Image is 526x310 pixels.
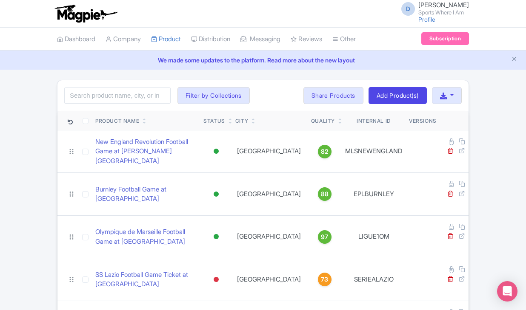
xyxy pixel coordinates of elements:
th: Versions [406,111,440,130]
a: 88 [311,187,338,201]
span: 73 [321,275,328,284]
span: D [401,2,415,16]
div: City [235,117,248,125]
a: Subscription [421,32,469,45]
a: Add Product(s) [369,87,427,104]
div: Status [203,117,225,125]
a: Product [151,28,181,51]
a: 73 [311,273,338,286]
td: MLSNEWENGLAND [342,130,406,173]
td: [GEOGRAPHIC_DATA] [232,173,308,216]
div: Inactive [212,273,220,286]
a: Reviews [291,28,322,51]
a: Messaging [240,28,280,51]
div: Active [212,231,220,243]
td: [GEOGRAPHIC_DATA] [232,215,308,258]
a: D [PERSON_NAME] Sports Where I Am [396,2,469,15]
a: Distribution [191,28,230,51]
div: Open Intercom Messenger [497,281,517,302]
img: logo-ab69f6fb50320c5b225c76a69d11143b.png [53,4,119,23]
input: Search product name, city, or interal id [64,87,171,104]
a: SS Lazio Football Game Ticket at [GEOGRAPHIC_DATA] [95,270,197,289]
a: Share Products [303,87,363,104]
span: 97 [321,232,328,242]
span: [PERSON_NAME] [418,1,469,9]
a: We made some updates to the platform. Read more about the new layout [5,56,521,65]
div: Quality [311,117,335,125]
div: Active [212,145,220,158]
div: Product Name [95,117,139,125]
button: Close announcement [511,55,517,65]
span: 82 [321,147,329,156]
a: Dashboard [57,28,95,51]
a: 97 [311,230,338,244]
td: LIGUE1OM [342,215,406,258]
div: Active [212,188,220,200]
a: Profile [418,16,435,23]
a: Company [106,28,141,51]
td: [GEOGRAPHIC_DATA] [232,130,308,173]
td: [GEOGRAPHIC_DATA] [232,258,308,301]
td: SERIEALAZIO [342,258,406,301]
a: Other [332,28,356,51]
a: 82 [311,145,338,158]
small: Sports Where I Am [418,10,469,15]
a: Olympique de Marseille Football Game at [GEOGRAPHIC_DATA] [95,227,197,246]
button: Filter by Collections [177,87,250,104]
th: Internal ID [342,111,406,130]
td: EPLBURNLEY [342,173,406,216]
a: New England Revolution Football Game at [PERSON_NAME][GEOGRAPHIC_DATA] [95,137,197,166]
a: Burnley Football Game at [GEOGRAPHIC_DATA] [95,185,197,204]
span: 88 [321,189,329,199]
